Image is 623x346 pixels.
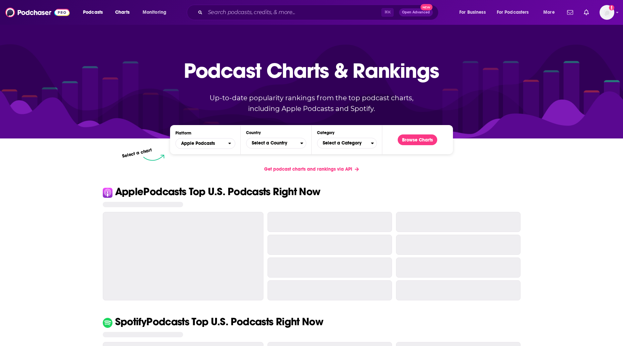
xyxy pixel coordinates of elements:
[402,11,430,14] span: Open Advanced
[115,186,320,197] p: Apple Podcasts Top U.S. Podcasts Right Now
[564,7,576,18] a: Show notifications dropdown
[5,6,70,19] img: Podchaser - Follow, Share and Rate Podcasts
[459,8,486,17] span: For Business
[317,138,377,149] button: Categories
[543,8,555,17] span: More
[83,8,103,17] span: Podcasts
[455,7,494,18] button: open menu
[264,166,352,172] span: Get podcast charts and rankings via API
[398,134,437,145] button: Browse Charts
[381,8,394,17] span: ⌘ K
[539,7,563,18] button: open menu
[143,155,164,161] img: select arrow
[103,318,112,328] img: Spotify Icon
[184,49,439,92] p: Podcast Charts & Rankings
[399,8,433,16] button: Open AdvancedNew
[115,316,323,327] p: Spotify Podcasts Top U.S. Podcasts Right Now
[78,7,111,18] button: open menu
[259,161,364,177] a: Get podcast charts and rankings via API
[581,7,592,18] a: Show notifications dropdown
[103,188,112,197] img: Apple Icon
[600,5,614,20] span: Logged in as itang
[492,7,539,18] button: open menu
[175,138,235,149] h2: Platforms
[115,8,130,17] span: Charts
[122,147,153,159] p: Select a chart
[600,5,614,20] button: Show profile menu
[193,5,445,20] div: Search podcasts, credits, & more...
[197,93,427,114] p: Up-to-date popularity rankings from the top podcast charts, including Apple Podcasts and Spotify.
[246,137,300,149] span: Select a Country
[143,8,166,17] span: Monitoring
[175,138,235,149] button: open menu
[317,137,371,149] span: Select a Category
[138,7,175,18] button: open menu
[246,138,306,149] button: Countries
[600,5,614,20] img: User Profile
[111,7,134,18] a: Charts
[420,4,433,10] span: New
[176,138,228,149] span: Apple Podcasts
[205,7,381,18] input: Search podcasts, credits, & more...
[497,8,529,17] span: For Podcasters
[609,5,614,10] svg: Add a profile image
